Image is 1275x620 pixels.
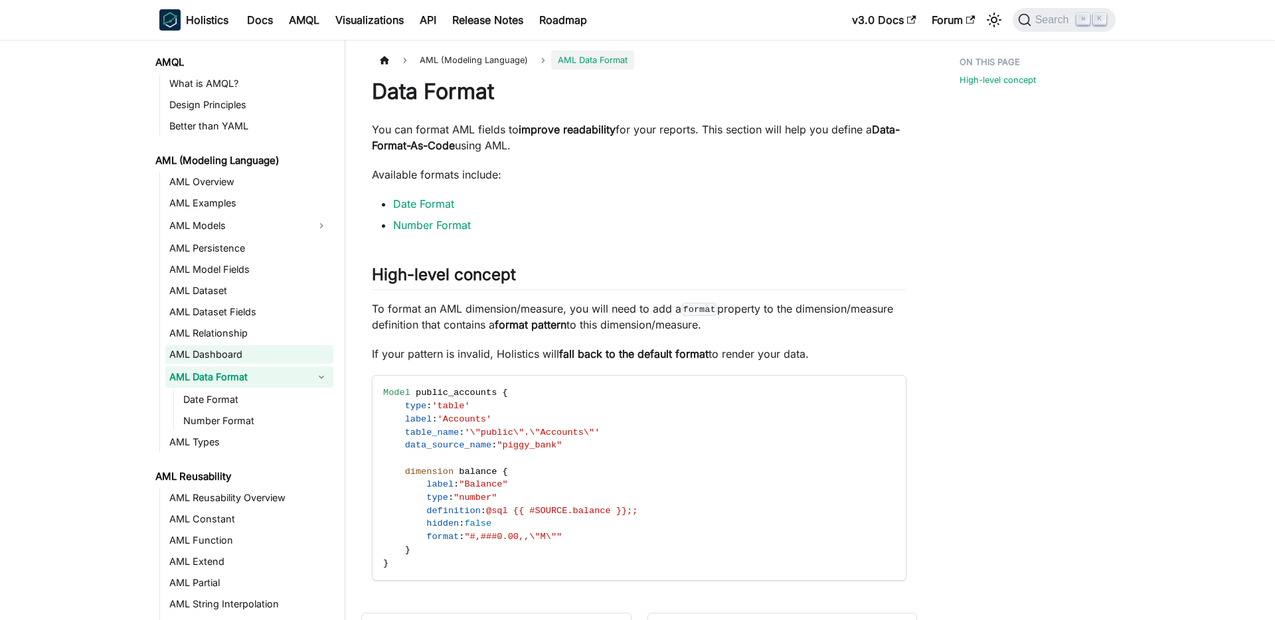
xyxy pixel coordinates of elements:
span: Model [383,388,410,398]
button: Expand sidebar category 'AML Models' [309,215,333,236]
span: { [503,467,508,477]
span: "piggy_bank" [497,440,562,450]
span: data_source_name [405,440,492,450]
button: Search (Command+K) [1013,8,1116,32]
span: @sql {{ #SOURCE.balance }};; [486,506,637,516]
span: type [426,493,448,503]
span: 'table' [432,401,469,411]
a: AML Constant [165,510,333,528]
span: label [405,414,432,424]
span: : [432,414,437,424]
a: AML Model Fields [165,260,333,279]
span: format [426,532,459,542]
a: AML Dataset Fields [165,303,333,321]
span: balance [459,467,497,477]
span: type [405,401,427,411]
kbd: ⌘ [1076,13,1090,25]
code: format [681,303,717,316]
a: AMQL [151,53,333,72]
a: AML Relationship [165,324,333,343]
a: Date Format [393,197,454,210]
p: Available formats include: [372,167,906,183]
span: : [459,427,464,437]
strong: format pattern [495,318,566,331]
a: AML Models [165,215,309,236]
a: AML Persistence [165,239,333,258]
a: API [412,9,444,31]
a: Number Format [179,412,333,430]
img: Holistics [159,9,181,31]
a: AML Examples [165,194,333,212]
a: What is AMQL? [165,74,333,93]
span: { [503,388,508,398]
a: Design Principles [165,96,333,114]
b: Holistics [186,12,228,28]
a: AMQL [281,9,327,31]
span: : [426,401,432,411]
a: AML Data Format [165,366,309,388]
span: false [464,518,491,528]
a: AML Dataset [165,281,333,300]
a: AML Overview [165,173,333,191]
a: Date Format [179,390,333,409]
a: Forum [924,9,983,31]
strong: fall back to the default format [559,347,709,360]
a: AML String Interpolation [165,595,333,613]
span: public_accounts [416,388,497,398]
h1: Data Format [372,78,906,105]
a: HolisticsHolistics [159,9,228,31]
span: : [459,518,464,528]
a: Better than YAML [165,117,333,135]
p: If your pattern is invalid, Holistics will to render your data. [372,346,906,362]
span: AML (Modeling Language) [413,50,535,70]
span: } [405,545,410,555]
a: AML Dashboard [165,345,333,364]
span: 'Accounts' [438,414,492,424]
span: : [454,479,459,489]
a: AML Reusability [151,467,333,486]
nav: Breadcrumbs [372,50,906,70]
span: "Balance" [459,479,507,489]
a: Docs [239,9,281,31]
a: High-level concept [960,74,1036,86]
span: : [481,506,486,516]
span: : [491,440,497,450]
span: table_name [405,427,460,437]
a: Roadmap [531,9,595,31]
span: dimension [405,467,454,477]
a: Home page [372,50,397,70]
p: You can format AML fields to for your reports. This section will help you define a using AML. [372,121,906,153]
nav: Docs sidebar [146,40,345,620]
a: AML Extend [165,552,333,571]
p: To format an AML dimension/measure, you will need to add a property to the dimension/measure defi... [372,301,906,333]
span: : [448,493,454,503]
strong: improve readability [519,123,616,136]
span: : [459,532,464,542]
span: '\"public\".\"Accounts\"' [464,427,600,437]
a: AML Function [165,531,333,550]
a: AML Reusability Overview [165,489,333,507]
a: Release Notes [444,9,531,31]
kbd: K [1093,13,1106,25]
a: AML Types [165,433,333,451]
span: AML Data Format [551,50,634,70]
span: Search [1031,14,1077,26]
a: Visualizations [327,9,412,31]
a: AML Partial [165,574,333,592]
a: AML (Modeling Language) [151,151,333,170]
button: Collapse sidebar category 'AML Data Format' [309,366,333,388]
button: Switch between dark and light mode (currently light mode) [983,9,1005,31]
span: "number" [454,493,497,503]
span: } [383,558,388,568]
a: Number Format [393,218,471,232]
span: label [426,479,454,489]
h2: High-level concept [372,265,906,290]
span: "#,###0.00,,\"M\"" [464,532,562,542]
a: v3.0 Docs [844,9,924,31]
span: hidden [426,518,459,528]
span: definition [426,506,481,516]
